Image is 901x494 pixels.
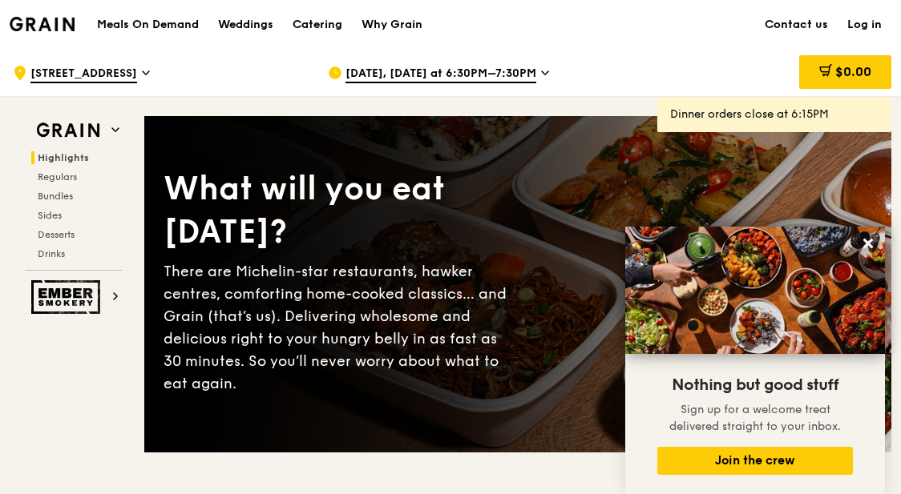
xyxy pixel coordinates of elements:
img: Grain [10,17,75,31]
a: Weddings [208,1,283,49]
a: Why Grain [352,1,432,49]
img: Ember Smokery web logo [31,280,105,314]
div: Why Grain [362,1,422,49]
div: There are Michelin-star restaurants, hawker centres, comforting home-cooked classics… and Grain (... [164,260,518,395]
div: What will you eat [DATE]? [164,167,518,254]
span: [STREET_ADDRESS] [30,66,137,83]
h1: Meals On Demand [97,17,199,33]
button: Close [855,231,881,256]
a: Catering [283,1,352,49]
a: Contact us [755,1,838,49]
span: [DATE], [DATE] at 6:30PM–7:30PM [345,66,536,83]
button: Join the crew [657,447,853,475]
span: Regulars [38,171,77,183]
div: Catering [293,1,342,49]
img: Grain web logo [31,116,105,145]
span: Desserts [38,229,75,240]
span: Highlights [38,152,89,163]
span: Sides [38,210,62,221]
a: Log in [838,1,891,49]
span: Nothing but good stuff [672,376,838,395]
span: Drinks [38,248,65,259]
span: $0.00 [835,64,871,79]
img: DSC07876-Edit02-Large.jpeg [625,227,885,354]
span: Bundles [38,191,73,202]
div: Dinner orders close at 6:15PM [670,106,879,122]
div: Weddings [218,1,273,49]
span: Sign up for a welcome treat delivered straight to your inbox. [669,403,841,433]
